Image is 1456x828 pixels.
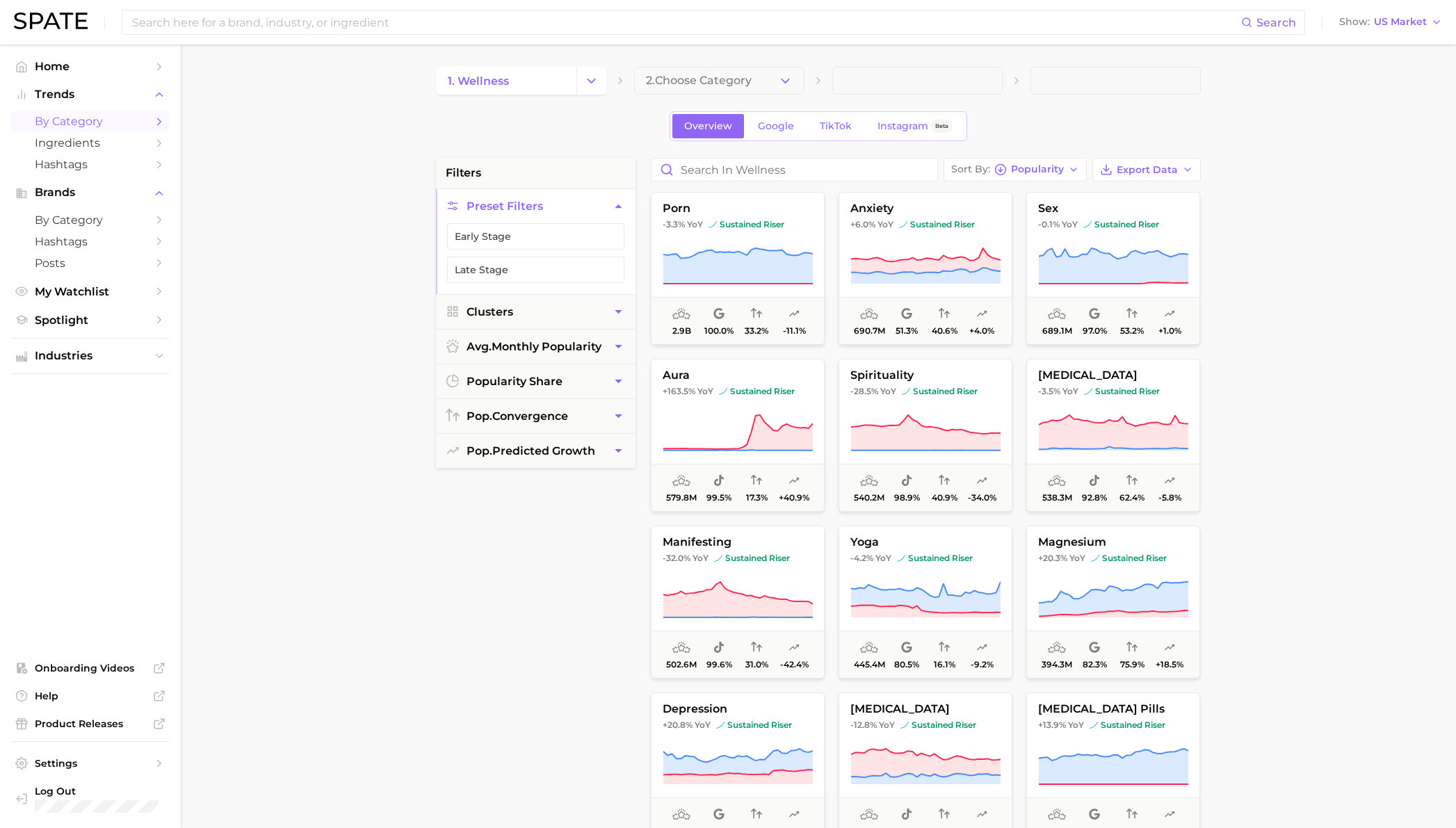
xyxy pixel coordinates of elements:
[35,662,146,674] span: Onboarding Videos
[11,84,170,105] button: Trends
[1336,13,1446,31] button: ShowUS Market
[11,685,170,706] a: Help
[11,56,170,77] a: Home
[35,785,159,797] span: Log Out
[131,10,1241,34] input: Search here for a brand, industry, or ingredient
[11,182,170,203] button: Brands
[11,658,170,679] a: Onboarding Videos
[11,309,170,331] a: Spotlight
[35,88,146,101] span: Trends
[35,314,146,327] span: Spotlight
[35,158,146,171] span: Hashtags
[1374,18,1427,26] span: US Market
[35,757,146,770] span: Settings
[11,281,170,302] a: My Watchlist
[11,753,170,774] a: Settings
[35,136,146,149] span: Ingredients
[11,154,170,175] a: Hashtags
[576,67,606,95] button: Change Category
[35,350,146,362] span: Industries
[1339,18,1370,26] span: Show
[35,235,146,248] span: Hashtags
[436,67,576,95] a: 1. wellness
[35,257,146,270] span: Posts
[1256,16,1296,29] span: Search
[11,209,170,231] a: by Category
[35,285,146,298] span: My Watchlist
[646,74,752,87] span: 2. Choose Category
[11,781,170,817] a: Log out. Currently logged in with e-mail raj@netrush.com.
[11,231,170,252] a: Hashtags
[35,186,146,199] span: Brands
[35,717,146,730] span: Product Releases
[35,115,146,128] span: by Category
[11,111,170,132] a: by Category
[11,132,170,154] a: Ingredients
[11,252,170,274] a: Posts
[35,690,146,702] span: Help
[11,713,170,734] a: Product Releases
[35,60,146,73] span: Home
[14,13,88,29] img: SPATE
[11,346,170,366] button: Industries
[448,74,509,88] span: 1. wellness
[35,213,146,227] span: by Category
[634,67,804,95] button: 2.Choose Category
